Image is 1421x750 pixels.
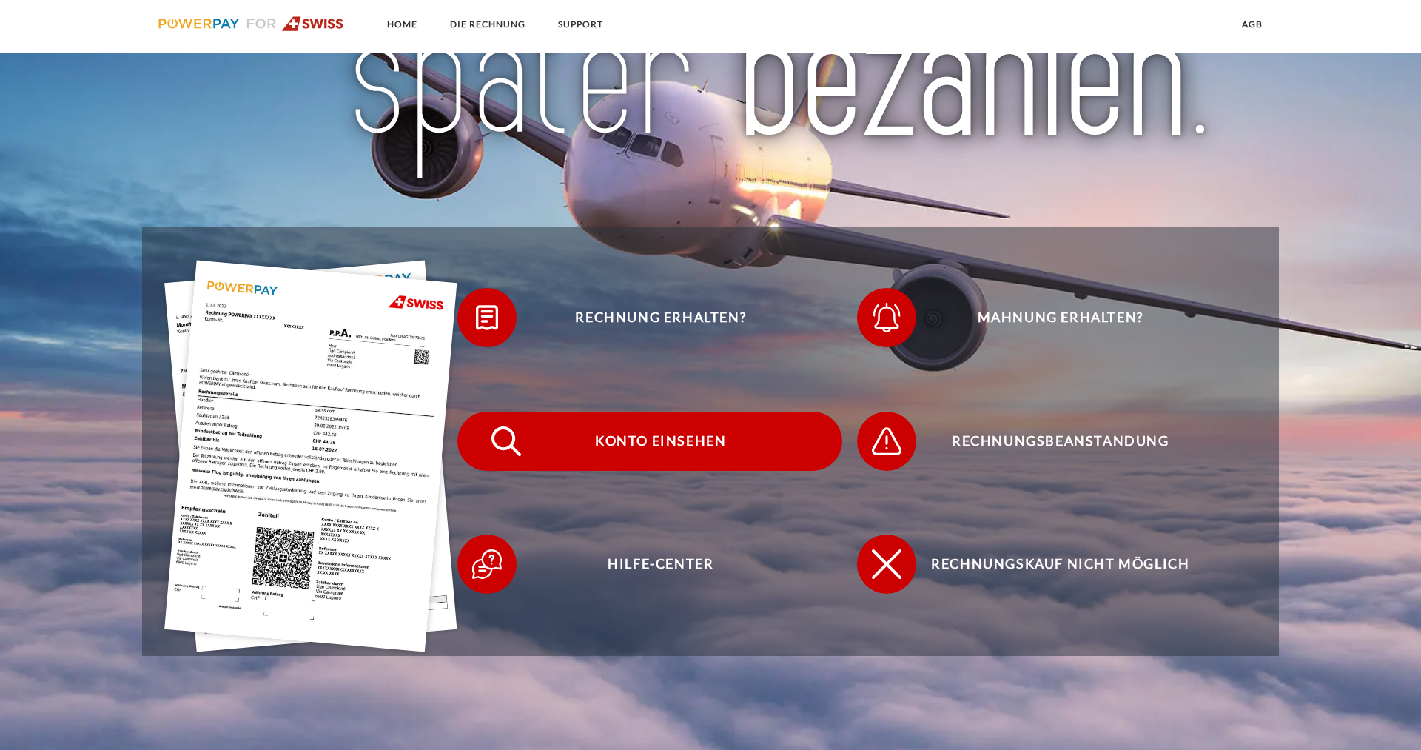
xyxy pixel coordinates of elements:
[457,288,842,347] button: Rechnung erhalten?
[488,423,525,460] img: qb_search.svg
[1229,11,1275,38] a: agb
[164,260,457,652] img: single_invoice_swiss_de.jpg
[480,288,842,347] span: Rechnung erhalten?
[868,546,905,583] img: qb_close.svg
[879,535,1242,594] span: Rechnungskauf nicht möglich
[480,535,842,594] span: Hilfe-Center
[868,423,905,460] img: qb_warning.svg
[468,546,505,583] img: qb_help.svg
[457,412,842,471] button: Konto einsehen
[879,412,1242,471] span: Rechnungsbeanstandung
[374,11,430,38] a: Home
[158,16,344,31] img: logo-swiss.svg
[857,535,1242,594] button: Rechnungskauf nicht möglich
[480,412,842,471] span: Konto einsehen
[468,299,505,336] img: qb_bill.svg
[857,288,1242,347] button: Mahnung erhalten?
[437,11,538,38] a: DIE RECHNUNG
[868,299,905,336] img: qb_bell.svg
[545,11,616,38] a: SUPPORT
[857,412,1242,471] button: Rechnungsbeanstandung
[879,288,1242,347] span: Mahnung erhalten?
[457,535,842,594] button: Hilfe-Center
